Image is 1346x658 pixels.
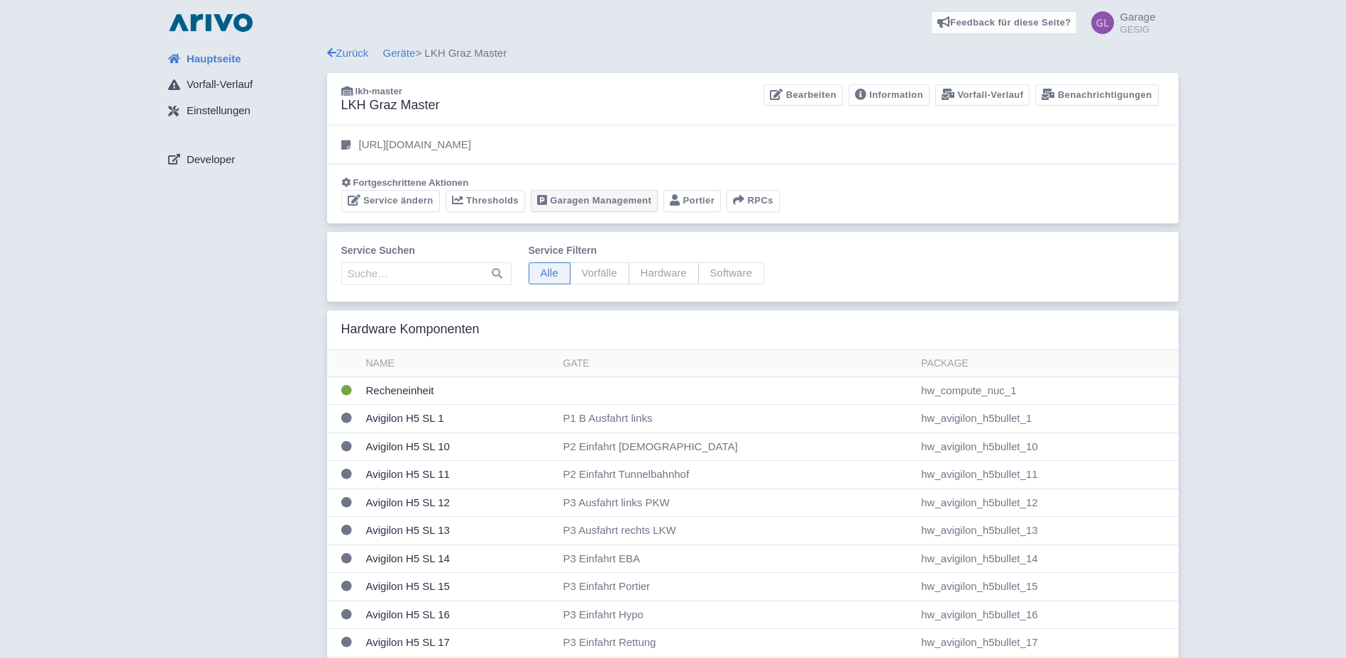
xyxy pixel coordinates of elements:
img: logo [165,11,256,34]
td: hw_avigilon_h5bullet_16 [915,601,1178,629]
th: Package [915,350,1178,377]
span: Fortgeschrittene Aktionen [353,177,469,188]
label: Service filtern [529,243,764,258]
a: Einstellungen [157,98,327,125]
td: P3 Einfahrt Portier [558,573,916,601]
label: Service suchen [341,243,512,258]
span: lkh-master [355,86,402,96]
a: Thresholds [446,190,525,212]
a: Service ändern [341,190,440,212]
td: P3 Ausfahrt links PKW [558,489,916,517]
span: Einstellungen [187,103,250,119]
td: P2 Einfahrt Tunnelbahnhof [558,461,916,489]
td: Avigilon H5 SL 16 [360,601,558,629]
a: Vorfall-Verlauf [935,84,1030,106]
button: RPCs [727,190,780,212]
span: Hardware [629,262,699,284]
td: P2 Einfahrt [DEMOGRAPHIC_DATA] [558,433,916,461]
a: Bearbeiten [763,84,842,106]
a: Garagen Management [531,190,658,212]
h3: Hardware Komponenten [341,322,480,338]
td: Avigilon H5 SL 10 [360,433,558,461]
td: Avigilon H5 SL 15 [360,573,558,601]
a: Hauptseite [157,45,327,72]
td: hw_avigilon_h5bullet_15 [915,573,1178,601]
div: > LKH Graz Master [327,45,1179,62]
td: P1 B Ausfahrt links [558,405,916,433]
span: Vorfall-Verlauf [187,77,253,93]
span: Garage [1120,11,1155,23]
a: Portier [663,190,721,212]
a: Benachrichtigungen [1035,84,1158,106]
td: P3 Einfahrt EBA [558,545,916,573]
td: Recheneinheit [360,377,558,405]
td: hw_avigilon_h5bullet_13 [915,517,1178,545]
span: Software [698,262,764,284]
a: Garage GESIG [1083,11,1155,34]
a: Vorfall-Verlauf [157,72,327,99]
td: hw_avigilon_h5bullet_14 [915,545,1178,573]
td: Avigilon H5 SL 12 [360,489,558,517]
td: P3 Ausfahrt rechts LKW [558,517,916,545]
small: GESIG [1120,25,1155,34]
th: Gate [558,350,916,377]
a: Developer [157,146,327,173]
td: hw_avigilon_h5bullet_10 [915,433,1178,461]
td: Avigilon H5 SL 17 [360,629,558,657]
td: hw_compute_nuc_1 [915,377,1178,405]
span: Hauptseite [187,51,241,67]
a: Feedback für diese Seite? [931,11,1078,34]
span: Alle [529,262,570,284]
a: Information [849,84,929,106]
td: hw_avigilon_h5bullet_12 [915,489,1178,517]
span: Vorfälle [570,262,629,284]
h3: LKH Graz Master [341,98,440,113]
td: Avigilon H5 SL 14 [360,545,558,573]
td: P3 Einfahrt Hypo [558,601,916,629]
td: Avigilon H5 SL 1 [360,405,558,433]
input: Suche… [341,262,512,285]
th: Name [360,350,558,377]
p: [URL][DOMAIN_NAME] [359,137,471,153]
td: P3 Einfahrt Rettung [558,629,916,657]
td: Avigilon H5 SL 13 [360,517,558,545]
td: hw_avigilon_h5bullet_11 [915,461,1178,489]
span: Developer [187,152,235,168]
a: Zurück [327,47,369,59]
td: hw_avigilon_h5bullet_17 [915,629,1178,657]
a: Geräte [383,47,416,59]
td: Avigilon H5 SL 11 [360,461,558,489]
td: hw_avigilon_h5bullet_1 [915,405,1178,433]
